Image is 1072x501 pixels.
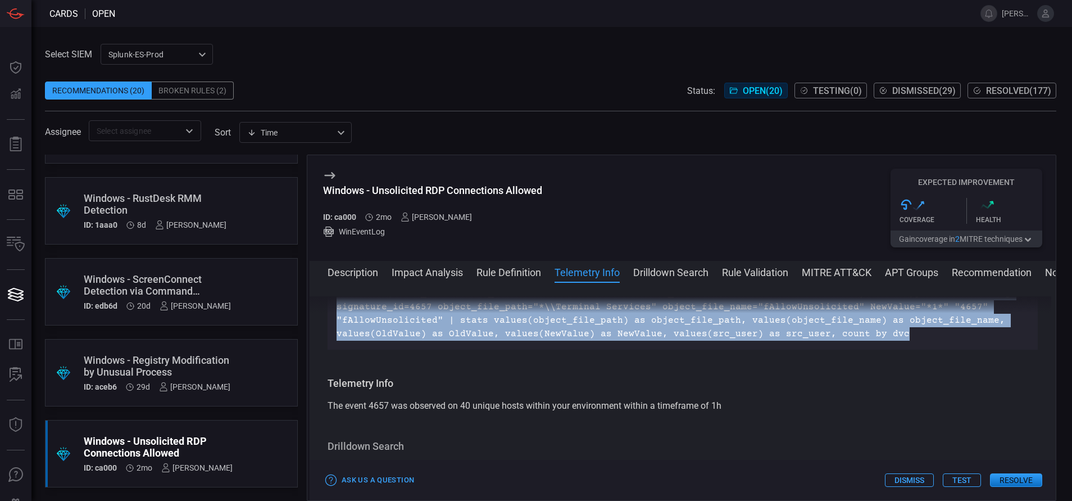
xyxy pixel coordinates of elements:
div: [PERSON_NAME] [401,213,472,222]
button: APT Groups [885,265,938,278]
button: Testing(0) [794,83,867,98]
button: Inventory [2,231,29,258]
label: Select SIEM [45,49,92,60]
h3: Drilldown Search [328,440,1038,453]
input: Select assignee [92,124,179,138]
h5: ID: aceb6 [84,382,117,391]
button: Detections [2,81,29,108]
button: Gaincoverage in2MITRE techniques [891,231,1042,247]
button: Rule Validation [722,265,788,278]
div: Windows - RustDesk RMM Detection [84,192,226,216]
span: The event 4657 was observed on 40 unique hosts within your environment within a timeframe of 1h [328,400,721,411]
button: Resolve [990,473,1042,487]
button: Dismiss [885,473,934,487]
span: Aug 31, 2025 11:50 AM [137,382,150,391]
span: Jul 20, 2025 9:25 AM [137,463,152,472]
label: sort [215,127,231,138]
span: [PERSON_NAME].[PERSON_NAME] [1002,9,1033,18]
button: Telemetry Info [555,265,620,278]
div: Time [247,127,334,138]
span: Open ( 20 ) [743,85,783,96]
span: 2 [955,234,960,243]
div: Windows - Unsolicited RDP Connections Allowed [84,435,233,459]
button: Rule Catalog [2,331,29,358]
button: Threat Intelligence [2,412,29,439]
button: Ask Us a Question [323,472,417,489]
span: Resolved ( 177 ) [986,85,1051,96]
div: Windows - Registry Modification by Unusual Process [84,354,230,378]
span: open [92,8,115,19]
button: Open [181,123,197,139]
span: Cards [49,8,78,19]
div: Recommendations (20) [45,82,152,100]
div: Windows - Unsolicited RDP Connections Allowed [323,184,542,196]
span: Dismissed ( 29 ) [892,85,956,96]
p: index IN (azure_oswin,azure_oswinsec,main,oswin,oswinsec,ot_oswinsec,oswinsec,lastchanceindex) so... [337,287,1029,341]
span: Sep 21, 2025 11:14 AM [137,220,146,229]
span: Jul 20, 2025 9:25 AM [376,213,392,222]
h5: ID: ca000 [323,213,356,222]
div: Health [976,216,1043,224]
div: Coverage [900,216,966,224]
div: [PERSON_NAME] [161,463,233,472]
button: Notes [1045,265,1072,278]
div: WinEventLog [323,226,542,237]
button: MITRE ATT&CK [802,265,871,278]
h5: ID: ca000 [84,463,117,472]
div: [PERSON_NAME] [159,382,230,391]
h3: Telemetry Info [328,377,1038,390]
button: Recommendation [952,265,1032,278]
button: Description [328,265,378,278]
h5: Expected Improvement [891,178,1042,187]
button: Dashboard [2,54,29,81]
p: Splunk-ES-Prod [108,49,195,60]
div: Broken Rules (2) [152,82,234,100]
button: Cards [2,281,29,308]
span: Assignee [45,127,81,137]
button: Reports [2,131,29,158]
span: Sep 09, 2025 2:15 PM [137,301,151,310]
button: MITRE - Detection Posture [2,181,29,208]
button: Dismissed(29) [874,83,961,98]
button: Rule Definition [476,265,541,278]
h5: ID: 1aaa0 [84,220,117,229]
div: Windows - ScreenConnect Detection via Command Parameters [84,273,231,297]
span: Status: [687,85,715,96]
button: ALERT ANALYSIS [2,362,29,389]
button: Ask Us A Question [2,462,29,489]
button: Resolved(177) [967,83,1056,98]
button: Open(20) [724,83,788,98]
div: [PERSON_NAME] [155,220,226,229]
h5: ID: edb6d [84,301,117,310]
button: Drilldown Search [633,265,708,278]
span: Testing ( 0 ) [813,85,862,96]
button: Test [943,473,981,487]
div: [PERSON_NAME] [160,301,231,310]
button: Impact Analysis [392,265,463,278]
